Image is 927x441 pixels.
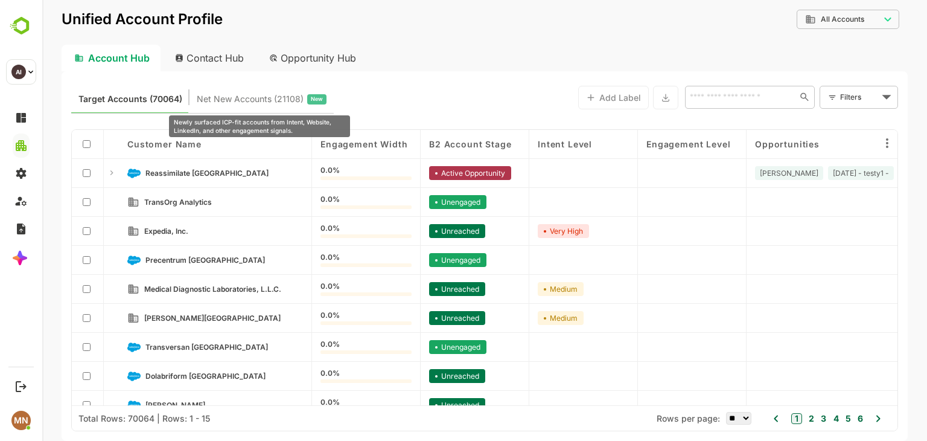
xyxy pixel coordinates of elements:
[495,139,550,149] span: Intent Level
[763,14,838,25] div: All Accounts
[718,169,776,178] span: Ritu Sharma
[812,412,821,425] button: 6
[387,195,444,209] div: Unengaged
[713,139,777,149] span: Opportunities
[278,283,369,296] div: 0.0%
[791,169,847,178] span: 2022-03-31 - testy1 -
[103,343,226,352] span: Transversan Colombia
[387,224,443,238] div: Unreached
[278,139,365,149] span: Engagement Width
[763,412,772,425] button: 2
[798,91,836,103] div: Filters
[495,311,541,325] div: Medium
[103,372,223,381] span: Dolabriform Thailand
[387,311,443,325] div: Unreached
[797,85,856,110] div: Filters
[278,312,369,325] div: 0.0%
[754,8,857,31] div: All Accounts
[800,412,809,425] button: 5
[749,413,760,424] button: 1
[85,139,159,149] span: Customer Name
[278,370,369,383] div: 0.0%
[102,198,170,207] span: TransOrg Analytics
[387,139,469,149] span: B2 Account Stage
[387,369,443,383] div: Unreached
[102,314,238,323] span: Gannon University
[103,256,223,265] span: Precentrum Sri Lanka
[11,411,31,430] div: MN
[611,86,636,109] button: Export the selected data as CSV
[13,378,29,394] button: Logout
[103,401,163,410] span: Popish Israel
[495,224,547,238] div: Very High
[217,45,325,71] div: Opportunity Hub
[387,340,444,354] div: Unengaged
[102,285,239,294] span: Medical Diagnostic Laboratories, L.L.C.
[278,399,369,412] div: 0.0%
[269,91,281,107] span: New
[278,225,369,238] div: 0.0%
[614,413,678,423] span: Rows per page:
[102,227,146,236] span: Expedia, Inc.
[779,15,822,24] span: All Accounts
[11,65,26,79] div: AI
[6,14,37,37] img: BambooboxLogoMark.f1c84d78b4c51b1a7b5f700c9845e183.svg
[387,166,469,180] div: Active Opportunity
[278,196,369,209] div: 0.0%
[788,412,797,425] button: 4
[776,412,784,425] button: 3
[387,253,444,267] div: Unengaged
[103,169,226,178] span: Reassimilate Argentina
[278,254,369,267] div: 0.0%
[278,341,369,354] div: 0.0%
[495,282,541,296] div: Medium
[387,282,443,296] div: Unreached
[154,91,261,107] span: Net New Accounts ( 21108 )
[536,86,607,109] button: Add Label
[19,12,180,27] p: Unified Account Profile
[19,45,118,71] div: Account Hub
[278,167,369,180] div: 0.0%
[36,91,140,107] span: Known accounts you’ve identified to target - imported from CRM, Offline upload, or promoted from ...
[387,398,443,412] div: Unreached
[123,45,212,71] div: Contact Hub
[36,413,168,423] div: Total Rows: 70064 | Rows: 1 - 15
[604,139,688,149] span: Engagement Level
